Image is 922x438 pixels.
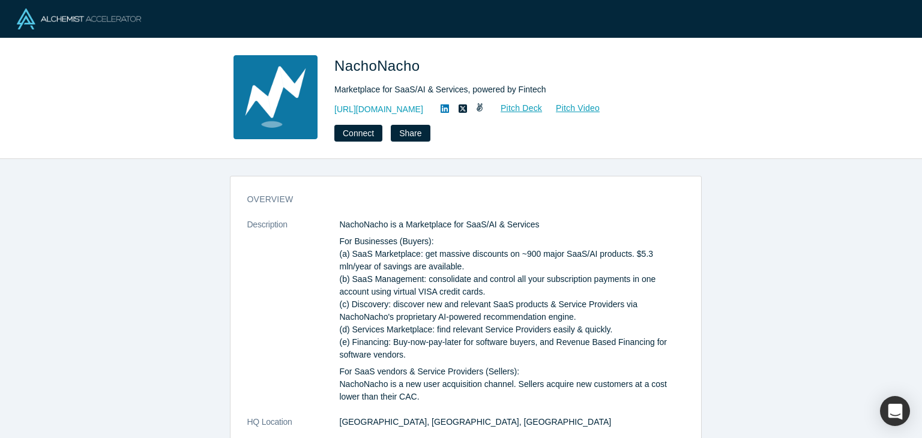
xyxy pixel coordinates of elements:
a: [URL][DOMAIN_NAME] [334,103,423,116]
button: Share [391,125,430,142]
p: For Businesses (Buyers): (a) SaaS Marketplace: get massive discounts on ~900 major SaaS/AI produc... [340,235,684,361]
p: For SaaS vendors & Service Providers (Sellers): NachoNacho is a new user acquisition channel. Sel... [340,365,684,403]
p: NachoNacho is a Marketplace for SaaS/AI & Services [340,218,684,231]
img: NachoNacho's Logo [234,55,318,139]
img: Alchemist Logo [17,8,141,29]
dd: [GEOGRAPHIC_DATA], [GEOGRAPHIC_DATA], [GEOGRAPHIC_DATA] [340,416,684,428]
a: Pitch Deck [487,101,543,115]
span: NachoNacho [334,58,424,74]
a: Pitch Video [543,101,600,115]
button: Connect [334,125,382,142]
dt: Description [247,218,340,416]
div: Marketplace for SaaS/AI & Services, powered by Fintech [334,83,670,96]
h3: overview [247,193,667,206]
